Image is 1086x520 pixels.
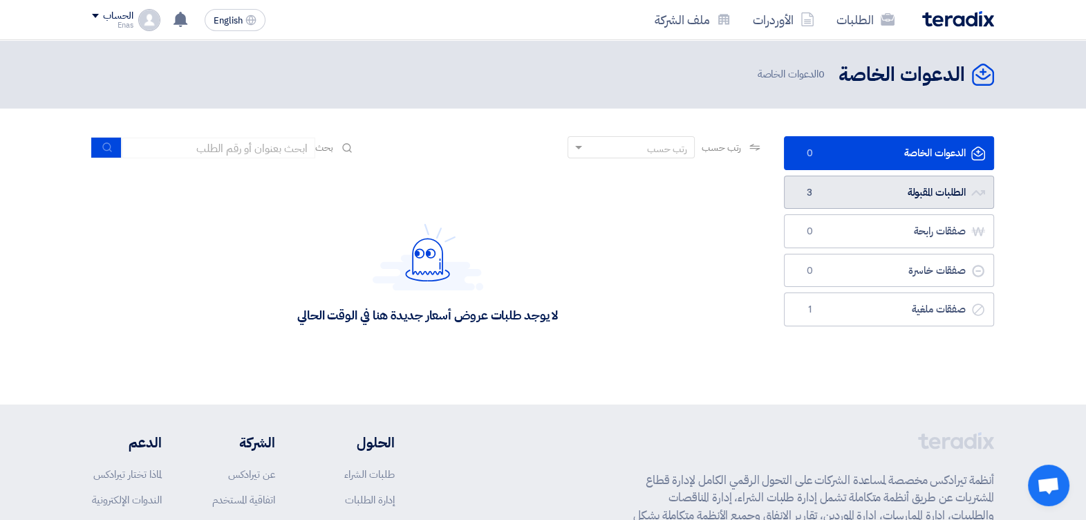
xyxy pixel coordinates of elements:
li: الحلول [317,432,395,453]
a: صفقات رابحة0 [784,214,994,248]
span: 0 [801,225,818,239]
a: طلبات الشراء [344,467,395,482]
div: لا يوجد طلبات عروض أسعار جديدة هنا في الوقت الحالي [297,307,558,323]
a: الدعوات الخاصة0 [784,136,994,170]
span: 0 [801,264,818,278]
img: profile_test.png [138,9,160,31]
span: رتب حسب [702,140,741,155]
li: الدعم [92,432,162,453]
button: English [205,9,265,31]
li: الشركة [203,432,275,453]
a: لماذا تختار تيرادكس [93,467,162,482]
a: عن تيرادكس [228,467,275,482]
h2: الدعوات الخاصة [839,62,965,89]
span: 0 [801,147,818,160]
a: الطلبات المقبولة3 [784,176,994,210]
a: الندوات الإلكترونية [92,492,162,508]
span: 3 [801,186,818,200]
img: Teradix logo [922,11,994,27]
span: English [214,16,243,26]
span: الدعوات الخاصة [757,66,827,82]
div: الحساب [103,10,133,22]
img: Hello [373,223,483,290]
span: بحث [315,140,333,155]
a: إدارة الطلبات [345,492,395,508]
a: الطلبات [825,3,906,36]
input: ابحث بعنوان أو رقم الطلب [122,138,315,158]
a: اتفاقية المستخدم [212,492,275,508]
a: الأوردرات [742,3,825,36]
div: رتب حسب [647,142,687,156]
div: Open chat [1028,465,1069,506]
span: 0 [818,66,825,82]
span: 1 [801,303,818,317]
a: صفقات خاسرة0 [784,254,994,288]
a: ملف الشركة [644,3,742,36]
a: صفقات ملغية1 [784,292,994,326]
div: Enas [92,21,133,29]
